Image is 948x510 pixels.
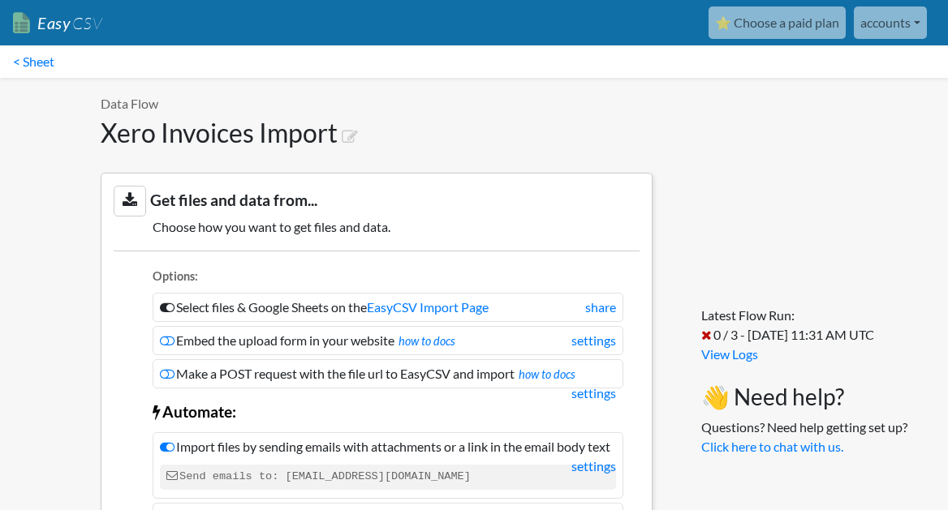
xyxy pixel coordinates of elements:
h5: Choose how you want to get files and data. [114,219,640,234]
code: Send emails to: [EMAIL_ADDRESS][DOMAIN_NAME] [160,465,616,489]
h3: 👋 Need help? [701,384,907,411]
li: Automate: [153,392,623,428]
a: settings [571,331,616,350]
span: CSV [71,13,102,33]
li: Import files by sending emails with attachments or a link in the email body text [153,432,623,498]
a: EasyCSV [13,6,102,40]
p: Data Flow [101,94,653,114]
p: Questions? Need help getting set up? [701,418,907,456]
li: Options: [153,268,623,289]
h3: Get files and data from... [114,186,640,216]
li: Embed the upload form in your website [153,326,623,355]
a: how to docs [519,367,575,381]
a: share [585,298,616,317]
a: accounts [854,6,927,39]
li: Select files & Google Sheets on the [153,293,623,322]
span: Latest Flow Run: 0 / 3 - [DATE] 11:31 AM UTC [701,307,874,342]
a: Click here to chat with us. [701,439,843,454]
a: how to docs [399,334,455,348]
a: EasyCSV Import Page [367,299,489,315]
a: settings [571,456,616,476]
a: ⭐ Choose a paid plan [709,6,846,39]
a: View Logs [701,346,758,362]
a: settings [571,384,616,403]
li: Make a POST request with the file url to EasyCSV and import [153,359,623,388]
h1: Xero Invoices Import [101,118,653,148]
